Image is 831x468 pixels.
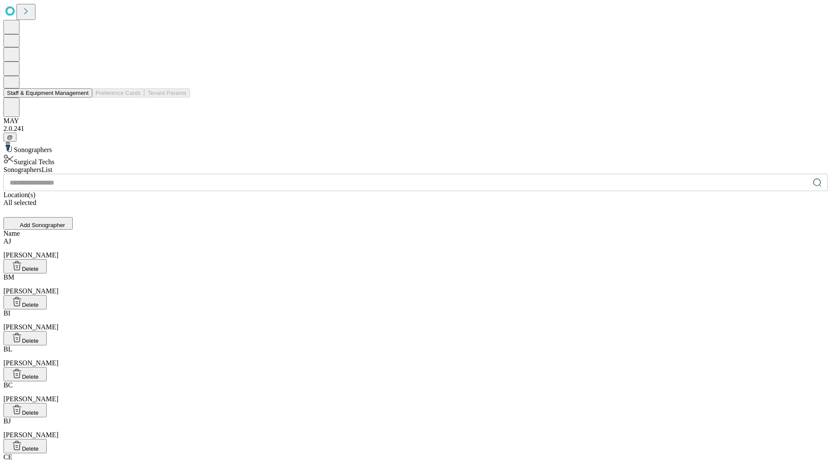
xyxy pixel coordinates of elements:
[3,166,828,174] div: Sonographers List
[3,230,828,237] div: Name
[7,134,13,140] span: @
[3,295,47,309] button: Delete
[3,88,92,97] button: Staff & Equipment Management
[22,409,39,416] span: Delete
[3,403,47,417] button: Delete
[3,417,828,439] div: [PERSON_NAME]
[3,309,828,331] div: [PERSON_NAME]
[3,259,47,273] button: Delete
[3,273,828,295] div: [PERSON_NAME]
[3,154,828,166] div: Surgical Techs
[20,222,65,228] span: Add Sonographer
[3,217,73,230] button: Add Sonographer
[3,273,14,281] span: BM
[22,266,39,272] span: Delete
[3,453,12,461] span: CE
[3,199,828,207] div: All selected
[3,142,828,154] div: Sonographers
[3,117,828,125] div: MAY
[3,125,828,133] div: 2.0.241
[3,381,13,389] span: BC
[3,345,828,367] div: [PERSON_NAME]
[144,88,190,97] button: Tenant Params
[3,237,11,245] span: AJ
[3,191,35,198] span: Location(s)
[3,439,47,453] button: Delete
[22,302,39,308] span: Delete
[3,331,47,345] button: Delete
[92,88,144,97] button: Preference Cards
[3,237,828,259] div: [PERSON_NAME]
[3,309,10,317] span: BI
[22,338,39,344] span: Delete
[22,445,39,452] span: Delete
[3,417,11,425] span: BJ
[3,345,12,353] span: BL
[3,133,16,142] button: @
[22,374,39,380] span: Delete
[3,381,828,403] div: [PERSON_NAME]
[3,367,47,381] button: Delete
